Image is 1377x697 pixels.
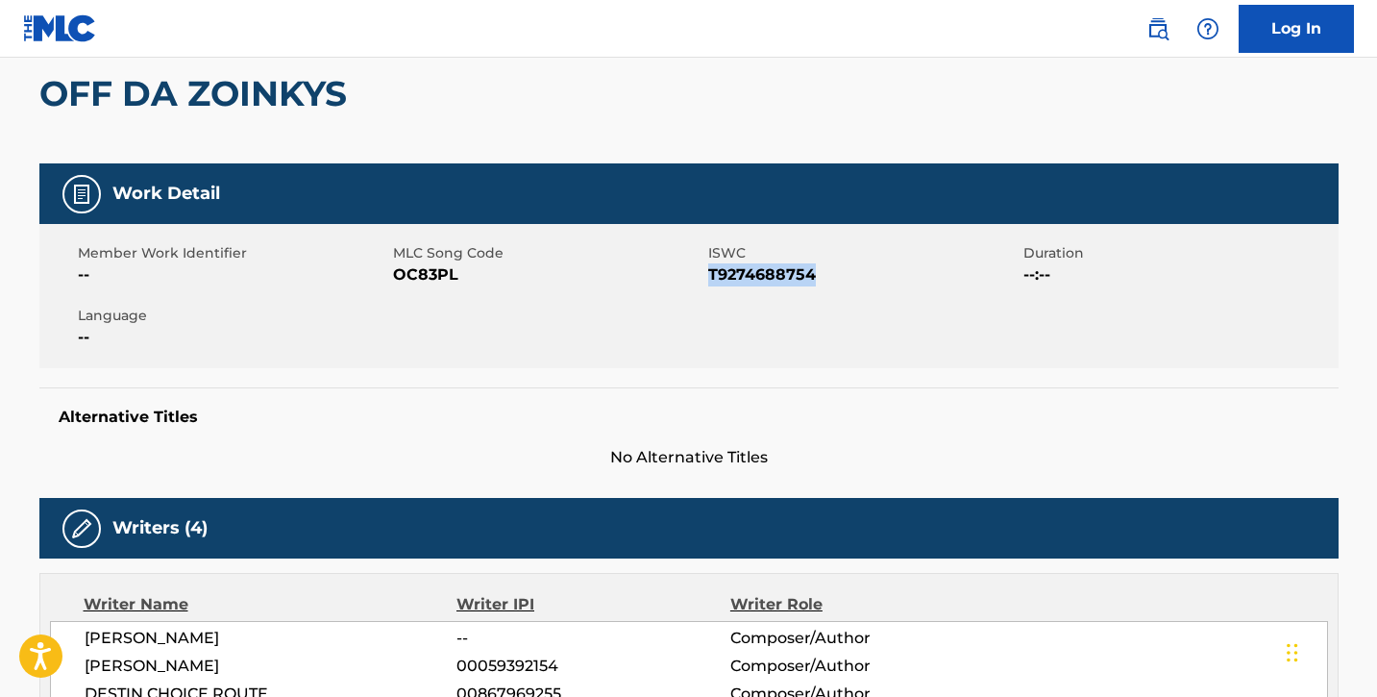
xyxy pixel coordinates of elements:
[39,446,1339,469] span: No Alternative Titles
[78,306,388,326] span: Language
[70,183,93,206] img: Work Detail
[85,627,457,650] span: [PERSON_NAME]
[1239,5,1354,53] a: Log In
[730,655,979,678] span: Composer/Author
[730,627,979,650] span: Composer/Author
[78,243,388,263] span: Member Work Identifier
[85,655,457,678] span: [PERSON_NAME]
[84,593,457,616] div: Writer Name
[70,517,93,540] img: Writers
[730,593,979,616] div: Writer Role
[456,593,730,616] div: Writer IPI
[393,243,703,263] span: MLC Song Code
[393,263,703,286] span: OC83PL
[78,263,388,286] span: --
[708,243,1019,263] span: ISWC
[1146,17,1169,40] img: search
[112,517,208,539] h5: Writers (4)
[112,183,220,205] h5: Work Detail
[1139,10,1177,48] a: Public Search
[1023,263,1334,286] span: --:--
[1189,10,1227,48] div: Help
[23,14,97,42] img: MLC Logo
[456,627,729,650] span: --
[39,72,357,115] h2: OFF DA ZOINKYS
[1023,243,1334,263] span: Duration
[1281,605,1377,697] iframe: Chat Widget
[78,326,388,349] span: --
[1196,17,1219,40] img: help
[456,655,729,678] span: 00059392154
[708,263,1019,286] span: T9274688754
[1287,624,1298,682] div: Drag
[59,408,1319,427] h5: Alternative Titles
